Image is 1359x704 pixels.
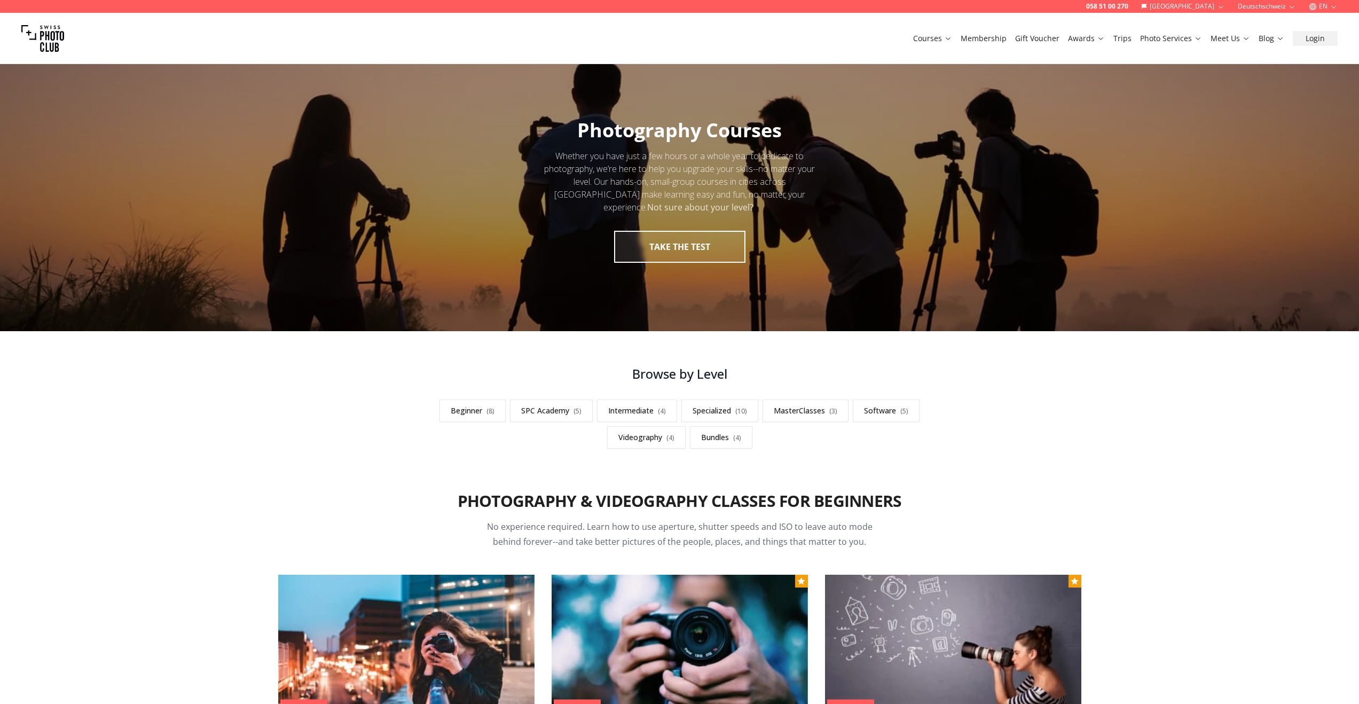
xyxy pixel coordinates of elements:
button: Gift Voucher [1011,31,1064,46]
a: Blog [1259,33,1284,44]
button: take the test [614,231,745,263]
span: ( 5 ) [900,406,908,416]
a: Beginner(8) [439,400,506,422]
a: Courses [913,33,952,44]
button: Blog [1254,31,1289,46]
span: Photography Courses [577,117,782,143]
a: Specialized(10) [681,400,758,422]
button: Login [1293,31,1338,46]
h2: Photography & Videography Classes for Beginners [458,491,902,511]
span: ( 8 ) [486,406,494,416]
a: MasterClasses(3) [763,400,849,422]
a: Bundles(4) [690,426,752,449]
a: Videography(4) [607,426,686,449]
a: Photo Services [1140,33,1202,44]
a: 058 51 00 270 [1086,2,1128,11]
span: ( 4 ) [666,433,674,442]
img: Swiss photo club [21,17,64,60]
span: No experience required. Learn how to use aperture, shutter speeds and ISO to leave auto mode behi... [487,521,873,547]
span: ( 3 ) [829,406,837,416]
button: Meet Us [1206,31,1254,46]
button: Membership [956,31,1011,46]
a: Gift Voucher [1015,33,1059,44]
strong: Not sure about your level? [647,201,753,213]
span: ( 4 ) [733,433,741,442]
a: Awards [1068,33,1105,44]
a: Meet Us [1211,33,1250,44]
a: Trips [1113,33,1132,44]
span: ( 10 ) [735,406,747,416]
button: Trips [1109,31,1136,46]
a: SPC Academy(5) [510,400,593,422]
div: Whether you have just a few hours or a whole year to dedicate to photography, we’re here to help ... [535,150,825,214]
h3: Browse by Level [415,365,945,382]
button: Photo Services [1136,31,1206,46]
button: Courses [909,31,956,46]
span: ( 4 ) [658,406,666,416]
a: Membership [961,33,1007,44]
a: Software(5) [853,400,920,422]
a: Intermediate(4) [597,400,677,422]
span: ( 5 ) [574,406,582,416]
button: Awards [1064,31,1109,46]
